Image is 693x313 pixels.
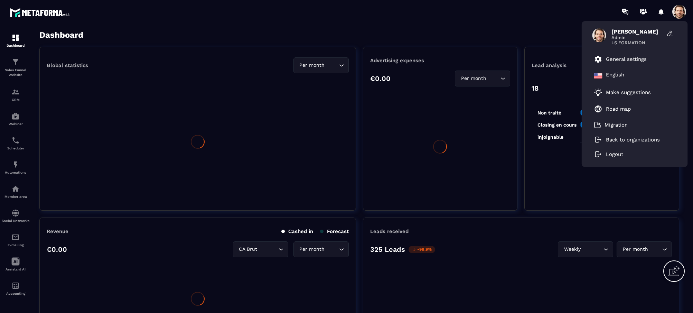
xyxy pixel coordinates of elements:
p: Member area [2,195,29,199]
p: Cashed in [281,228,313,234]
input: Search for option [259,246,277,253]
span: CA Brut [237,246,259,253]
div: Search for option [293,241,349,257]
img: formation [11,88,20,96]
a: Make suggestions [594,88,667,96]
p: Make suggestions [606,89,651,95]
a: emailemailE-mailing [2,228,29,252]
p: Dashboard [2,44,29,47]
p: Sales Funnel Website [2,68,29,77]
img: social-network [11,209,20,217]
img: automations [11,185,20,193]
a: automationsautomationsMember area [2,179,29,204]
a: automationsautomationsWebinar [2,107,29,131]
span: Per month [459,75,488,82]
span: Weekly [562,246,582,253]
span: Admin [611,35,663,40]
p: -98.9% [409,246,435,253]
p: Migration [605,122,628,128]
tspan: Non traité [537,110,561,116]
p: Logout [606,151,623,157]
p: Back to organizations [606,137,660,143]
a: Migration [594,121,628,128]
a: social-networksocial-networkSocial Networks [2,204,29,228]
a: schedulerschedulerScheduler [2,131,29,155]
div: Search for option [617,241,672,257]
a: Road map [594,105,631,113]
a: Assistant AI [2,252,29,276]
tspan: Closing en cours [537,122,577,128]
a: Back to organizations [594,137,660,143]
input: Search for option [582,246,602,253]
p: Road map [606,106,631,112]
a: formationformationCRM [2,83,29,107]
a: automationsautomationsAutomations [2,155,29,179]
div: Search for option [293,57,349,73]
p: Assistant AI [2,267,29,271]
span: Per month [298,246,326,253]
div: Search for option [558,241,613,257]
input: Search for option [326,62,337,69]
input: Search for option [326,246,337,253]
img: automations [11,112,20,120]
p: English [606,72,624,80]
h3: Dashboard [39,30,83,40]
p: Social Networks [2,219,29,223]
img: accountant [11,282,20,290]
p: General settings [606,56,647,62]
div: Search for option [455,71,510,86]
p: 18 [532,84,539,92]
img: logo [10,6,72,19]
p: Revenue [47,228,68,234]
img: scheduler [11,136,20,145]
a: formationformationSales Funnel Website [2,53,29,83]
p: Advertising expenses [370,57,510,64]
p: Webinar [2,122,29,126]
a: formationformationDashboard [2,28,29,53]
img: formation [11,34,20,42]
p: Scheduler [2,146,29,150]
p: CRM [2,98,29,102]
p: Leads received [370,228,409,234]
p: 325 Leads [370,245,405,254]
img: email [11,233,20,241]
p: Automations [2,171,29,174]
a: accountantaccountantAccounting [2,276,29,301]
img: formation [11,58,20,66]
p: €0.00 [370,74,391,83]
a: General settings [594,55,647,63]
span: Per month [621,246,649,253]
img: automations [11,160,20,169]
input: Search for option [649,246,661,253]
p: €0.00 [47,245,67,254]
p: Lead analysis [532,62,602,68]
input: Search for option [488,75,499,82]
p: E-mailing [2,243,29,247]
span: Per month [298,62,326,69]
p: Accounting [2,292,29,295]
div: Search for option [233,241,288,257]
span: LS FORMATION [611,40,663,45]
tspan: injoignable [537,134,563,140]
p: Global statistics [47,62,88,68]
p: Forecast [320,228,349,234]
span: [PERSON_NAME] [611,28,663,35]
